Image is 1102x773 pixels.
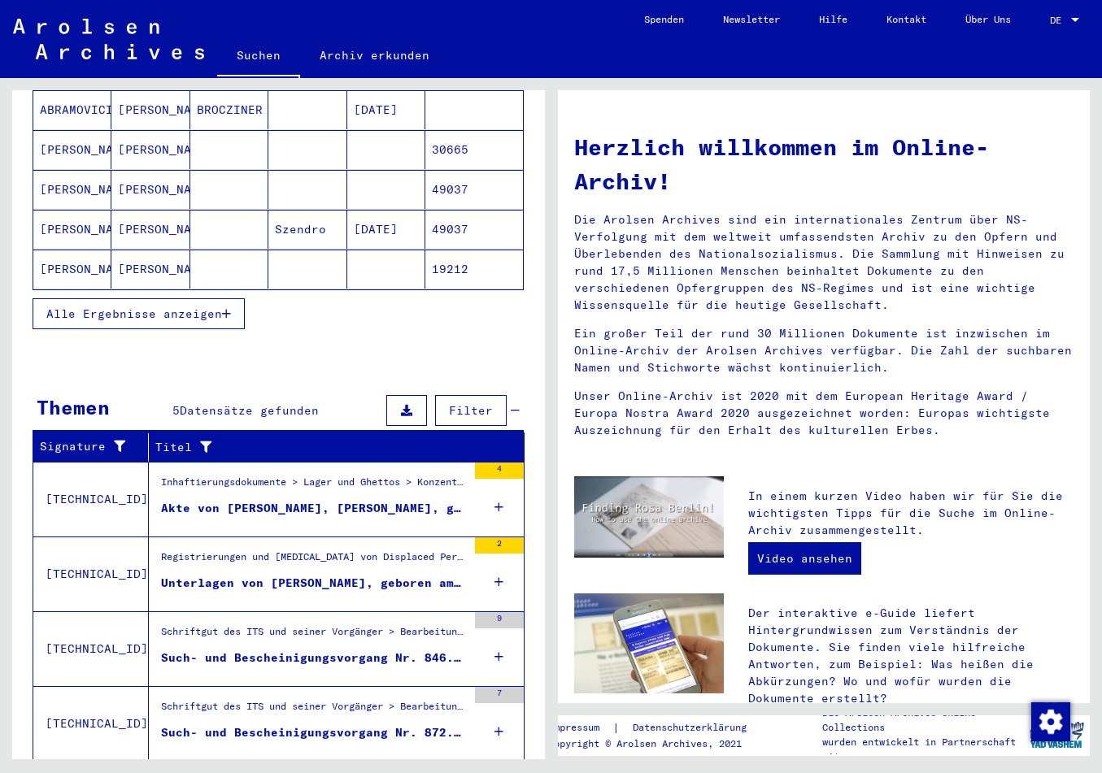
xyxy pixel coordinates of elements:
[574,325,1074,376] p: Ein großer Teil der rund 30 Millionen Dokumente ist inzwischen im Online-Archiv der Arolsen Archi...
[1026,714,1087,755] img: yv_logo.png
[548,736,766,751] p: Copyright © Arolsen Archives, 2021
[425,210,522,249] mat-cell: 49037
[1031,702,1070,741] img: Zustimmung ändern
[574,211,1074,314] p: Die Arolsen Archives sind ein internationales Zentrum über NS-Verfolgung mit dem weltweit umfasse...
[33,90,111,129] mat-cell: ABRAMOVICI
[822,706,1023,735] p: Die Arolsen Archives Online-Collections
[46,306,222,321] span: Alle Ergebnisse anzeigen
[33,298,245,329] button: Alle Ergebnisse anzeigen
[217,36,300,78] a: Suchen
[1030,701,1069,740] div: Zustimmung ändern
[33,210,111,249] mat-cell: [PERSON_NAME]
[748,542,861,575] a: Video ansehen
[37,393,110,422] div: Themen
[155,439,484,456] div: Titel
[111,90,189,129] mat-cell: [PERSON_NAME]
[33,536,149,611] td: [TECHNICAL_ID]
[475,462,524,479] div: 4
[425,250,522,289] mat-cell: 19212
[33,250,111,289] mat-cell: [PERSON_NAME]
[111,130,189,169] mat-cell: [PERSON_NAME]
[13,19,204,59] img: Arolsen_neg.svg
[475,612,524,628] div: 9
[161,475,467,497] div: Inhaftierungsdokumente > Lager und Ghettos > Konzentrationslager [GEOGRAPHIC_DATA] > Individuelle...
[172,403,180,418] span: 5
[748,488,1074,539] p: In einem kurzen Video haben wir für Sie die wichtigsten Tipps für die Suche im Online-Archiv zusa...
[161,624,467,647] div: Schriftgut des ITS und seiner Vorgänger > Bearbeitung von Anfragen > Fallbezogene [MEDICAL_DATA] ...
[161,575,467,592] div: Unterlagen von [PERSON_NAME], geboren am [DEMOGRAPHIC_DATA] und von weiteren Personen
[111,210,189,249] mat-cell: [PERSON_NAME]
[574,388,1074,439] p: Unser Online-Archiv ist 2020 mit dem European Heritage Award / Europa Nostra Award 2020 ausgezeic...
[425,130,522,169] mat-cell: 30665
[40,438,128,455] div: Signature
[161,699,467,722] div: Schriftgut des ITS und seiner Vorgänger > Bearbeitung von Anfragen > Fallbezogene [MEDICAL_DATA] ...
[1050,15,1068,26] span: DE
[40,434,148,460] div: Signature
[748,605,1074,707] p: Der interaktive e-Guide liefert Hintergrundwissen zum Verständnis der Dokumente. Sie finden viele...
[33,170,111,209] mat-cell: [PERSON_NAME]
[33,611,149,686] td: [TECHNICAL_ID]
[620,719,766,736] a: Datenschutzerklärung
[449,403,493,418] span: Filter
[33,462,149,536] td: [TECHNICAL_ID]
[347,90,425,129] mat-cell: [DATE]
[574,476,725,558] img: video.jpg
[155,434,504,460] div: Titel
[548,719,766,736] div: |
[111,170,189,209] mat-cell: [PERSON_NAME]
[574,130,1074,198] h1: Herzlich willkommen im Online-Archiv!
[822,735,1023,764] p: wurden entwickelt in Partnerschaft mit
[161,724,467,741] div: Such- und Bescheinigungsvorgang Nr. 872.660 für [PERSON_NAME] geboren [DEMOGRAPHIC_DATA]
[33,686,149,761] td: [TECHNICAL_ID]
[161,500,467,517] div: Akte von [PERSON_NAME], [PERSON_NAME], geboren am [DEMOGRAPHIC_DATA]
[435,395,507,426] button: Filter
[180,403,319,418] span: Datensätze gefunden
[111,250,189,289] mat-cell: [PERSON_NAME]
[574,593,725,693] img: eguide.jpg
[475,537,524,554] div: 2
[425,170,522,209] mat-cell: 49037
[548,719,612,736] a: Impressum
[161,649,467,667] div: Such- und Bescheinigungsvorgang Nr. 846.377 für [PERSON_NAME] geboren [DEMOGRAPHIC_DATA]
[161,549,467,601] div: Registrierungen und [MEDICAL_DATA] von Displaced Persons, Kindern und Vermissten > Unterstützungs...
[268,210,346,249] mat-cell: Szendro
[347,210,425,249] mat-cell: [DATE]
[475,687,524,703] div: 7
[33,130,111,169] mat-cell: [PERSON_NAME]
[300,36,449,75] a: Archiv erkunden
[190,90,268,129] mat-cell: BROCZINER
